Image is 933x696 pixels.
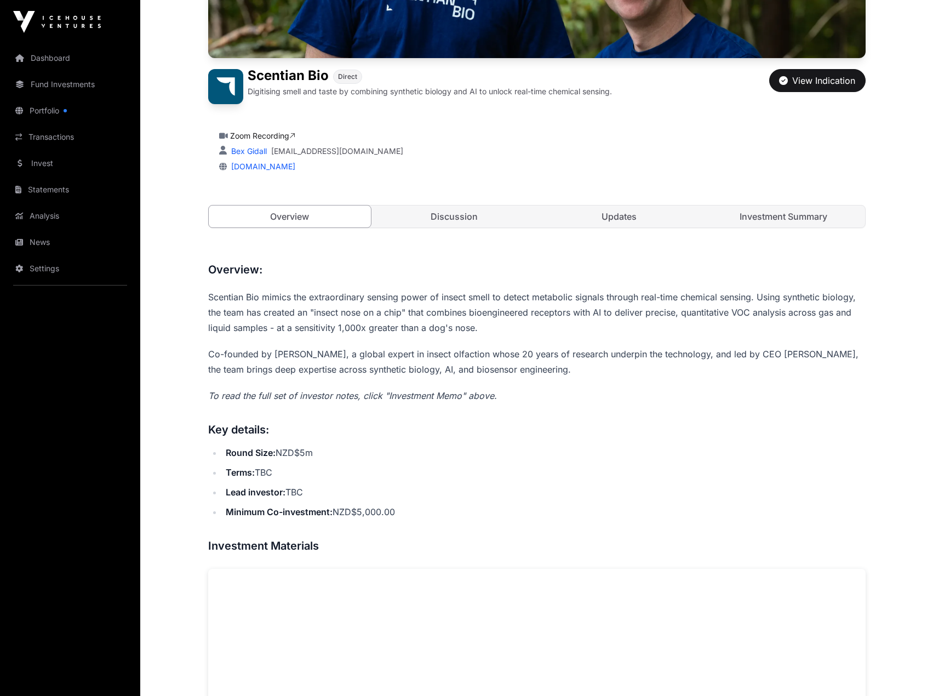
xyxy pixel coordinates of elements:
li: TBC [222,484,866,500]
a: Dashboard [9,46,131,70]
iframe: Chat Widget [878,643,933,696]
strong: Round Size: [226,447,276,458]
h3: Investment Materials [208,537,866,555]
em: To read the full set of investor notes, click "Investment Memo" above. [208,390,497,401]
a: Transactions [9,125,131,149]
h3: Overview: [208,261,866,278]
a: Analysis [9,204,131,228]
p: Co-founded by [PERSON_NAME], a global expert in insect olfaction whose 20 years of research under... [208,346,866,377]
nav: Tabs [209,206,865,227]
button: View Indication [769,69,866,92]
span: Direct [338,72,357,81]
a: Settings [9,256,131,281]
a: News [9,230,131,254]
li: NZD$5,000.00 [222,504,866,520]
strong: : [283,487,285,498]
p: Scentian Bio mimics the extraordinary sensing power of insect smell to detect metabolic signals t... [208,289,866,335]
a: Bex Gidall [229,146,267,156]
img: Scentian Bio [208,69,243,104]
a: Zoom Recording [230,131,295,140]
strong: Terms: [226,467,255,478]
a: Invest [9,151,131,175]
h3: Key details: [208,421,866,438]
a: Fund Investments [9,72,131,96]
a: View Indication [769,80,866,91]
a: Discussion [373,206,536,227]
h1: Scentian Bio [248,69,329,84]
strong: Minimum Co-investment: [226,506,333,517]
a: Statements [9,178,131,202]
strong: Lead investor [226,487,283,498]
div: View Indication [779,74,855,87]
p: Digitising smell and taste by combining synthetic biology and AI to unlock real-time chemical sen... [248,86,612,97]
a: [DOMAIN_NAME] [227,162,295,171]
li: TBC [222,465,866,480]
a: Portfolio [9,99,131,123]
a: Updates [538,206,701,227]
li: NZD$5m [222,445,866,460]
img: Icehouse Ventures Logo [13,11,101,33]
a: [EMAIL_ADDRESS][DOMAIN_NAME] [271,146,403,157]
a: Overview [208,205,372,228]
a: Investment Summary [702,206,865,227]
